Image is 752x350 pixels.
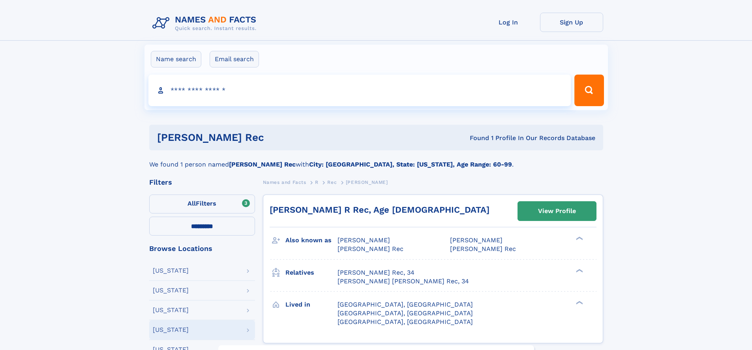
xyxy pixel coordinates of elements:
h3: Also known as [285,234,338,247]
a: R [315,177,319,187]
div: We found 1 person named with . [149,150,603,169]
a: Log In [477,13,540,32]
div: Browse Locations [149,245,255,252]
a: Rec [327,177,337,187]
h1: [PERSON_NAME] Rec [157,133,367,142]
a: Names and Facts [263,177,306,187]
div: ❯ [574,300,583,305]
label: Name search [151,51,201,67]
span: [PERSON_NAME] [338,236,390,244]
span: All [188,200,196,207]
span: [GEOGRAPHIC_DATA], [GEOGRAPHIC_DATA] [338,301,473,308]
div: ❯ [574,268,583,273]
span: [GEOGRAPHIC_DATA], [GEOGRAPHIC_DATA] [338,318,473,326]
span: [GEOGRAPHIC_DATA], [GEOGRAPHIC_DATA] [338,309,473,317]
span: R [315,180,319,185]
div: Filters [149,179,255,186]
div: [US_STATE] [153,287,189,294]
div: [US_STATE] [153,327,189,333]
b: [PERSON_NAME] Rec [229,161,296,168]
span: Rec [327,180,337,185]
a: Sign Up [540,13,603,32]
img: Logo Names and Facts [149,13,263,34]
a: View Profile [518,202,596,221]
button: Search Button [574,75,604,106]
label: Filters [149,195,255,213]
b: City: [GEOGRAPHIC_DATA], State: [US_STATE], Age Range: 60-99 [309,161,512,168]
span: [PERSON_NAME] [346,180,388,185]
a: [PERSON_NAME] [PERSON_NAME] Rec, 34 [338,277,469,286]
h3: Relatives [285,266,338,279]
div: View Profile [538,202,576,220]
div: [US_STATE] [153,307,189,313]
a: [PERSON_NAME] R Rec, Age [DEMOGRAPHIC_DATA] [270,205,489,215]
span: [PERSON_NAME] Rec [450,245,516,253]
h3: Lived in [285,298,338,311]
span: [PERSON_NAME] Rec [338,245,403,253]
a: [PERSON_NAME] Rec, 34 [338,268,414,277]
div: ❯ [574,236,583,241]
div: Found 1 Profile In Our Records Database [367,134,595,142]
div: [US_STATE] [153,268,189,274]
label: Email search [210,51,259,67]
span: [PERSON_NAME] [450,236,503,244]
input: search input [148,75,571,106]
